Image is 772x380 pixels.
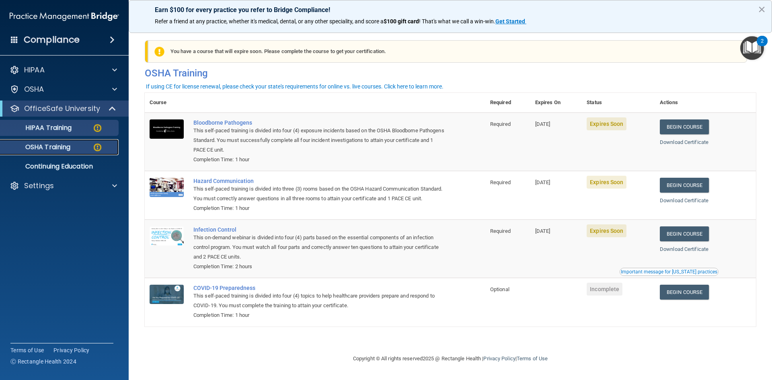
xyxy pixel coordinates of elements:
[490,121,511,127] span: Required
[535,179,550,185] span: [DATE]
[145,93,189,113] th: Course
[517,355,548,362] a: Terms of Use
[485,93,530,113] th: Required
[490,228,511,234] span: Required
[495,18,525,25] strong: Get Started
[10,104,117,113] a: OfficeSafe University
[193,178,445,184] a: Hazard Communication
[587,117,626,130] span: Expires Soon
[758,3,766,16] button: Close
[660,285,709,300] a: Begin Course
[24,84,44,94] p: OSHA
[587,283,622,296] span: Incomplete
[490,286,509,292] span: Optional
[155,6,746,14] p: Earn $100 for every practice you refer to Bridge Compliance!
[24,65,45,75] p: HIPAA
[193,291,445,310] div: This self-paced training is divided into four (4) topics to help healthcare providers prepare and...
[10,357,76,366] span: Ⓒ Rectangle Health 2024
[53,346,90,354] a: Privacy Policy
[193,285,445,291] a: COVID-19 Preparedness
[535,228,550,234] span: [DATE]
[660,119,709,134] a: Begin Course
[384,18,419,25] strong: $100 gift card
[495,18,526,25] a: Get Started
[660,197,708,203] a: Download Certificate
[419,18,495,25] span: ! That's what we call a win-win.
[24,34,80,45] h4: Compliance
[10,84,117,94] a: OSHA
[535,121,550,127] span: [DATE]
[5,162,115,170] p: Continuing Education
[10,346,44,354] a: Terms of Use
[10,65,117,75] a: HIPAA
[587,224,626,237] span: Expires Soon
[146,84,443,89] div: If using CE for license renewal, please check your state's requirements for online vs. live cours...
[587,176,626,189] span: Expires Soon
[193,126,445,155] div: This self-paced training is divided into four (4) exposure incidents based on the OSHA Bloodborne...
[582,93,655,113] th: Status
[10,8,119,25] img: PMB logo
[92,142,103,152] img: warning-circle.0cc9ac19.png
[530,93,582,113] th: Expires On
[761,41,764,51] div: 2
[490,179,511,185] span: Required
[92,123,103,133] img: warning-circle.0cc9ac19.png
[193,233,445,262] div: This on-demand webinar is divided into four (4) parts based on the essential components of an inf...
[24,181,54,191] p: Settings
[660,178,709,193] a: Begin Course
[193,226,445,233] a: Infection Control
[655,93,756,113] th: Actions
[740,36,764,60] button: Open Resource Center, 2 new notifications
[621,269,717,274] div: Important message for [US_STATE] practices
[193,155,445,164] div: Completion Time: 1 hour
[5,143,70,151] p: OSHA Training
[145,82,445,90] button: If using CE for license renewal, please check your state's requirements for online vs. live cours...
[483,355,515,362] a: Privacy Policy
[155,18,384,25] span: Refer a friend at any practice, whether it's medical, dental, or any other speciality, and score a
[660,139,708,145] a: Download Certificate
[5,124,72,132] p: HIPAA Training
[304,346,597,372] div: Copyright © All rights reserved 2025 @ Rectangle Health | |
[193,310,445,320] div: Completion Time: 1 hour
[148,40,747,63] div: You have a course that will expire soon. Please complete the course to get your certification.
[193,184,445,203] div: This self-paced training is divided into three (3) rooms based on the OSHA Hazard Communication S...
[10,181,117,191] a: Settings
[154,47,164,57] img: exclamation-circle-solid-warning.7ed2984d.png
[660,246,708,252] a: Download Certificate
[193,203,445,213] div: Completion Time: 1 hour
[660,226,709,241] a: Begin Course
[24,104,100,113] p: OfficeSafe University
[620,268,719,276] button: Read this if you are a dental practitioner in the state of CA
[193,262,445,271] div: Completion Time: 2 hours
[145,68,756,79] h4: OSHA Training
[193,119,445,126] a: Bloodborne Pathogens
